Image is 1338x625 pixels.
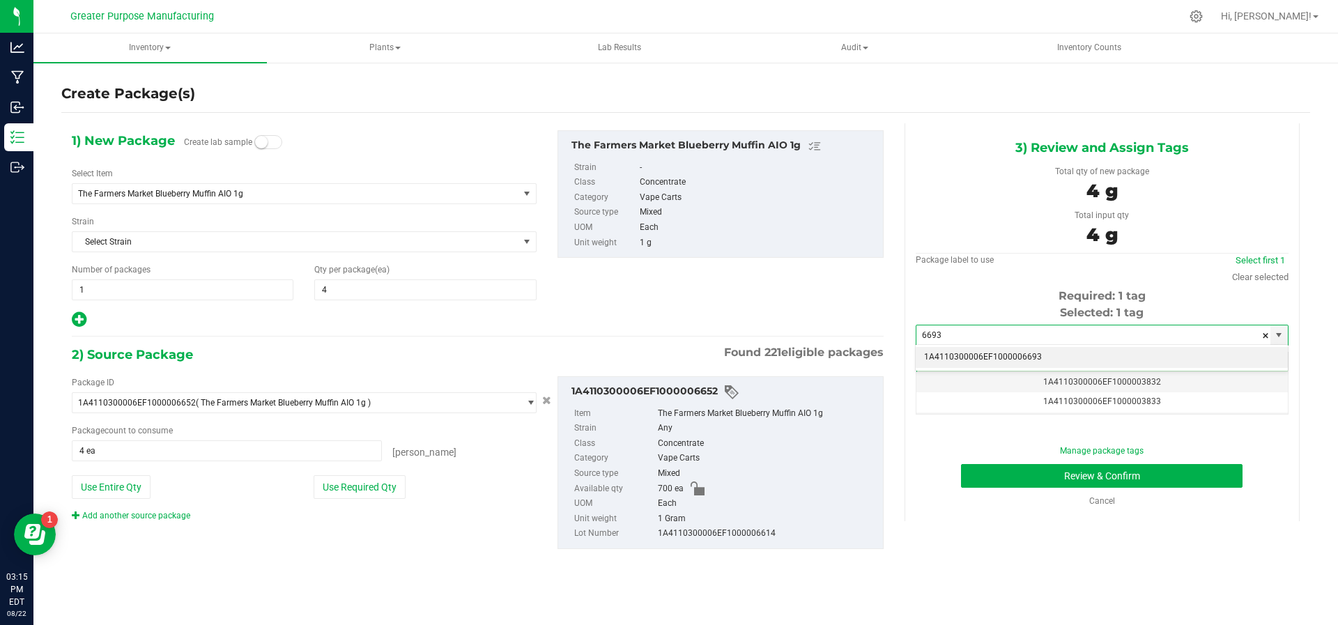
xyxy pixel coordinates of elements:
[72,265,151,275] span: Number of packages
[1236,255,1285,265] a: Select first 1
[724,344,884,361] span: Found eligible packages
[1060,306,1144,319] span: Selected: 1 tag
[314,265,390,275] span: Qty per package
[14,514,56,555] iframe: Resource center
[658,436,876,452] div: Concentrate
[392,447,456,458] span: [PERSON_NAME]
[72,167,113,180] label: Select Item
[640,220,875,236] div: Each
[61,84,195,104] h4: Create Package(s)
[574,466,655,481] label: Source type
[1261,325,1270,346] span: clear
[961,464,1243,488] button: Review & Confirm
[658,451,876,466] div: Vape Carts
[10,40,24,54] inline-svg: Analytics
[72,426,173,435] span: Package to consume
[571,384,876,401] div: 1A4110300006EF1000006652
[10,160,24,174] inline-svg: Outbound
[916,255,994,265] span: Package label to use
[1187,10,1205,23] div: Manage settings
[574,175,637,190] label: Class
[640,190,875,206] div: Vape Carts
[574,511,655,527] label: Unit weight
[574,451,655,466] label: Category
[658,511,876,527] div: 1 Gram
[1221,10,1312,22] span: Hi, [PERSON_NAME]!
[574,205,637,220] label: Source type
[640,236,875,251] div: 1 g
[658,526,876,541] div: 1A4110300006EF1000006614
[658,406,876,422] div: The Farmers Market Blueberry Muffin AIO 1g
[1089,496,1115,506] a: Cancel
[72,441,381,461] input: 4 ea
[1232,272,1289,282] a: Clear selected
[375,265,390,275] span: (ea)
[72,215,94,228] label: Strain
[1043,396,1161,406] span: 1A4110300006EF1000003833
[1043,377,1161,387] span: 1A4110300006EF1000003832
[1038,42,1140,54] span: Inventory Counts
[72,378,114,387] span: Package ID
[72,344,193,365] span: 2) Source Package
[105,426,126,435] span: count
[1060,446,1144,456] a: Manage package tags
[1055,167,1149,176] span: Total qty of new package
[33,33,267,63] a: Inventory
[72,232,518,252] span: Select Strain
[973,33,1206,63] a: Inventory Counts
[739,34,971,62] span: Audit
[916,347,1288,368] li: 1A4110300006EF1000006693
[574,436,655,452] label: Class
[640,205,875,220] div: Mixed
[518,393,536,412] span: select
[574,496,655,511] label: UOM
[1059,289,1146,302] span: Required: 1 tag
[72,318,86,327] span: Add new output
[1270,325,1288,345] span: select
[574,220,637,236] label: UOM
[72,130,175,151] span: 1) New Package
[78,398,196,408] span: 1A4110300006EF1000006652
[72,280,293,300] input: 1
[196,398,371,408] span: ( The Farmers Market Blueberry Muffin AIO 1g )
[916,325,1270,345] input: Starting tag number
[658,466,876,481] div: Mixed
[41,511,58,528] iframe: Resource center unread badge
[764,346,781,359] span: 221
[268,33,502,63] a: Plants
[1075,210,1129,220] span: Total input qty
[579,42,660,54] span: Lab Results
[6,608,27,619] p: 08/22
[538,391,555,411] button: Cancel button
[658,481,684,497] span: 700 ea
[574,421,655,436] label: Strain
[315,280,535,300] input: 4
[658,496,876,511] div: Each
[574,160,637,176] label: Strain
[503,33,737,63] a: Lab Results
[10,70,24,84] inline-svg: Manufacturing
[72,511,190,520] a: Add another source package
[658,421,876,436] div: Any
[1086,180,1118,202] span: 4 g
[10,130,24,144] inline-svg: Inventory
[738,33,971,63] a: Audit
[70,10,214,22] span: Greater Purpose Manufacturing
[571,138,876,155] div: The Farmers Market Blueberry Muffin AIO 1g
[574,190,637,206] label: Category
[574,526,655,541] label: Lot Number
[10,100,24,114] inline-svg: Inbound
[1086,224,1118,246] span: 4 g
[72,475,151,499] button: Use Entire Qty
[640,160,875,176] div: -
[184,132,252,153] label: Create lab sample
[269,34,501,62] span: Plants
[1015,137,1189,158] span: 3) Review and Assign Tags
[78,189,495,199] span: The Farmers Market Blueberry Muffin AIO 1g
[574,236,637,251] label: Unit weight
[574,481,655,497] label: Available qty
[518,184,536,203] span: select
[518,232,536,252] span: select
